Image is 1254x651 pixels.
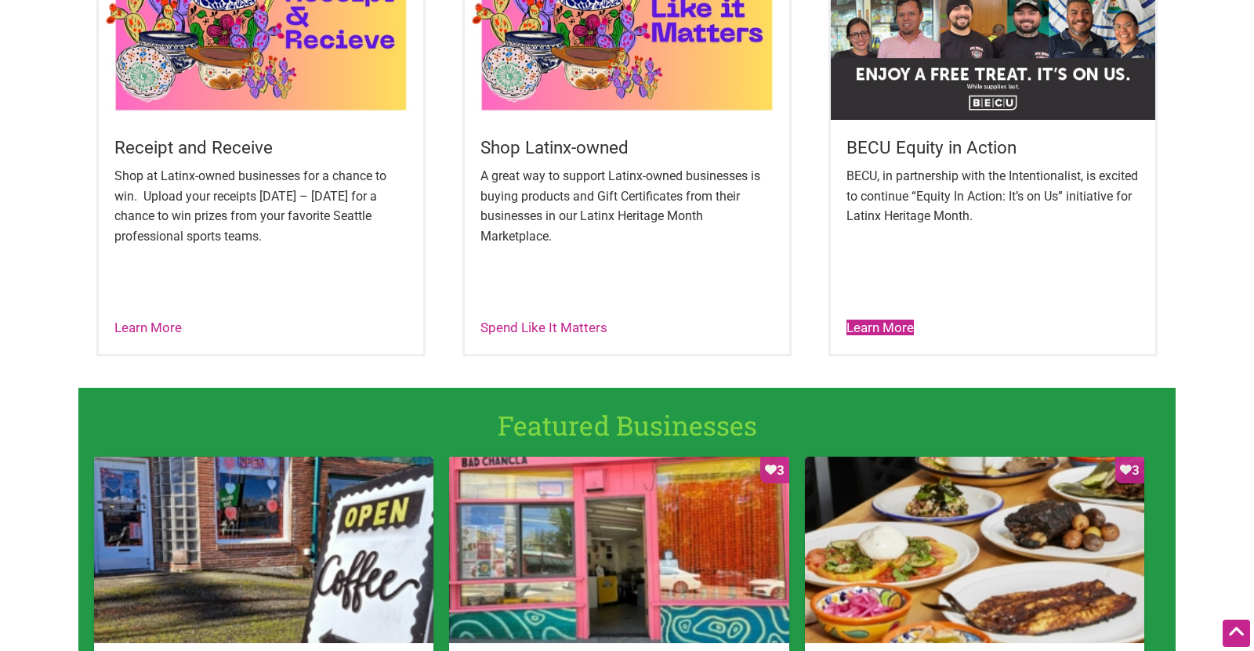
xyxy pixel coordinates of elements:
[1223,620,1250,647] div: Scroll Back to Top
[480,320,607,335] a: Spend Like It Matters
[114,166,408,246] p: Shop at Latinx-owned businesses for a chance to win. Upload your receipts [DATE] – [DATE] for a c...
[114,320,182,335] a: Learn More
[480,136,774,160] h5: Shop Latinx-owned
[846,320,914,335] a: Learn More
[480,166,774,246] p: A great way to support Latinx-owned businesses is buying products and Gift Certificates from thei...
[846,166,1140,226] p: BECU, in partnership with the Intentionalist, is excited to continue “Equity In Action: It’s on U...
[846,136,1140,160] h5: BECU Equity in Action
[91,407,1163,444] h1: Featured Businesses
[114,136,408,160] h5: Receipt and Receive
